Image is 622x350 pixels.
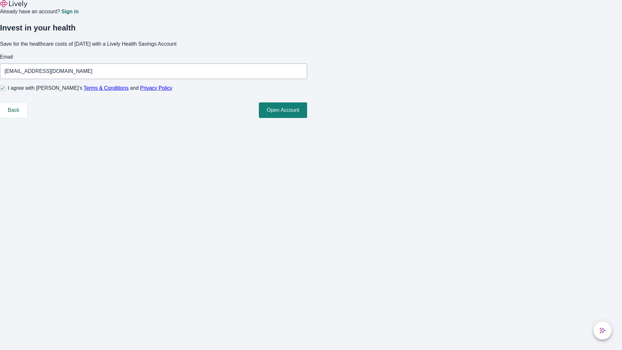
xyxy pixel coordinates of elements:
button: chat [593,321,612,340]
a: Terms & Conditions [84,85,129,91]
button: Open Account [259,102,307,118]
span: I agree with [PERSON_NAME]’s and [8,84,172,92]
a: Sign in [61,9,78,14]
svg: Lively AI Assistant [599,327,606,334]
a: Privacy Policy [140,85,173,91]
